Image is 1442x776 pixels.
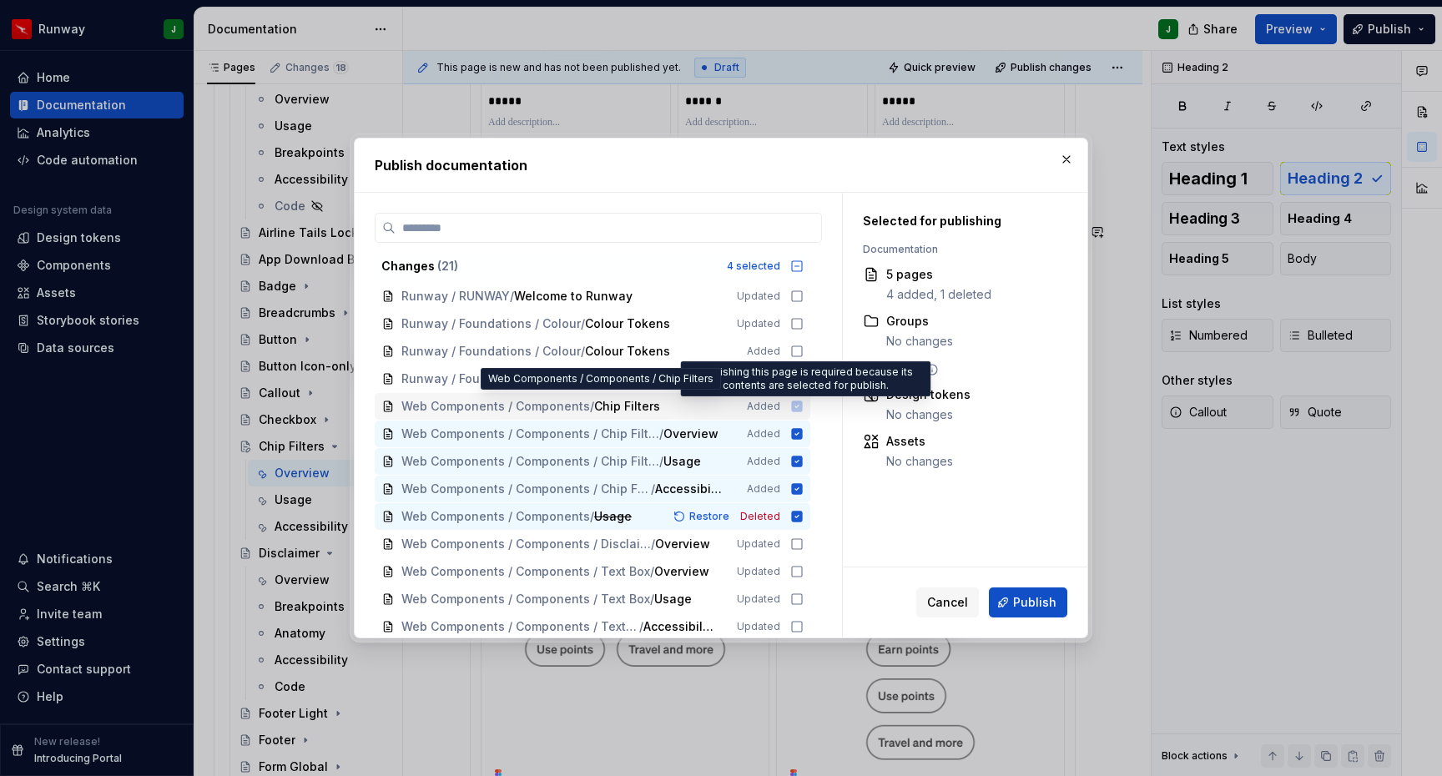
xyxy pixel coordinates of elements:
[747,427,780,441] span: Added
[401,426,659,442] span: Web Components / Components / Chip Filters
[689,510,729,523] span: Restore
[401,370,582,387] span: Runway / Foundations / Layout
[437,259,458,273] span: ( 21 )
[863,213,1059,229] div: Selected for publishing
[639,618,643,635] span: /
[886,286,991,303] div: 4 added, 1 deleted
[643,618,713,635] span: Accessibility
[737,565,780,578] span: Updated
[594,508,632,525] span: Usage
[737,620,780,633] span: Updated
[401,508,590,525] span: Web Components / Components
[737,290,780,303] span: Updated
[651,536,655,552] span: /
[727,260,780,273] div: 4 selected
[585,315,670,332] span: Colour Tokens
[668,508,737,525] button: Restore
[863,363,1059,376] div: Design data
[886,453,953,470] div: No changes
[401,618,639,635] span: Web Components / Components / Text Box
[681,361,931,396] div: Publishing this page is required because its contents are selected for publish.
[401,288,510,305] span: Runway / RUNWAY
[737,537,780,551] span: Updated
[1013,594,1056,611] span: Publish
[989,587,1067,617] button: Publish
[650,591,654,607] span: /
[747,482,780,496] span: Added
[886,333,953,350] div: No changes
[659,453,663,470] span: /
[401,481,651,497] span: Web Components / Components / Chip Filters
[747,455,780,468] span: Added
[510,288,514,305] span: /
[886,406,971,423] div: No changes
[886,433,953,450] div: Assets
[663,453,701,470] span: Usage
[590,508,594,525] span: /
[659,426,663,442] span: /
[927,594,968,611] span: Cancel
[585,343,670,360] span: Colour Tokens
[401,343,581,360] span: Runway / Foundations / Colour
[401,563,650,580] span: Web Components / Components / Text Box
[514,288,633,305] span: Welcome to Runway
[650,563,654,580] span: /
[381,258,717,275] div: Changes
[655,481,724,497] span: Accessibility
[886,313,953,330] div: Groups
[651,481,655,497] span: /
[401,453,659,470] span: Web Components / Components / Chip Filters
[375,155,1067,175] h2: Publish documentation
[581,343,585,360] span: /
[663,426,718,442] span: Overview
[581,315,585,332] span: /
[747,345,780,358] span: Added
[737,592,780,606] span: Updated
[481,368,721,390] div: Web Components / Components / Chip Filters
[886,266,991,283] div: 5 pages
[654,591,692,607] span: Usage
[401,315,581,332] span: Runway / Foundations / Colour
[654,563,709,580] span: Overview
[863,243,1059,256] div: Documentation
[401,591,650,607] span: Web Components / Components / Text Box
[655,536,710,552] span: Overview
[737,317,780,330] span: Updated
[740,510,780,523] span: Deleted
[401,536,651,552] span: Web Components / Components / Disclaimer
[916,587,979,617] button: Cancel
